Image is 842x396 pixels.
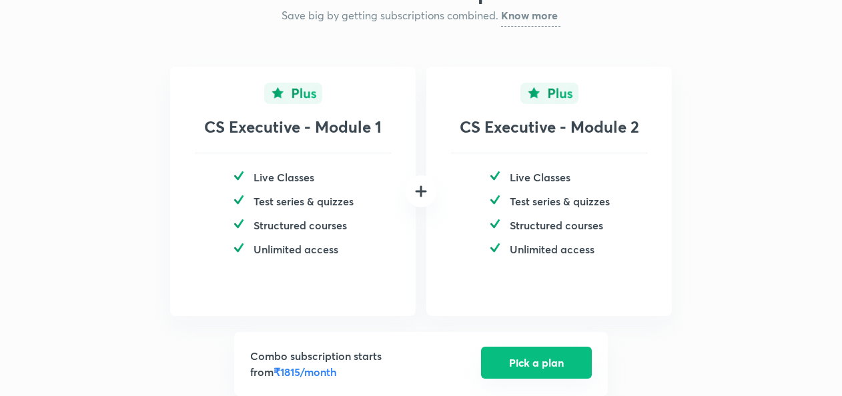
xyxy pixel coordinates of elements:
h5: Test series & quizzes [510,193,610,209]
h5: Know more [501,10,558,21]
h5: Live Classes [254,169,314,185]
img: - [488,217,502,231]
h5: Unlimited access [254,241,338,257]
img: - [520,83,578,104]
h5: Structured courses [254,217,347,233]
img: - [232,241,246,255]
button: Pick a plan [481,347,592,379]
img: - [232,217,246,231]
h5: Test series & quizzes [254,193,354,209]
h5: Combo subscription starts from [250,348,387,380]
img: - [232,193,246,207]
h5: Structured courses [510,217,603,233]
h5: Live Classes [510,169,570,185]
h5: Save big by getting subscriptions combined. [282,7,498,23]
img: - [488,193,502,207]
h3: CS Executive - Module 1 [170,117,416,137]
img: - [488,241,502,255]
img: - [232,169,246,183]
img: - [488,169,502,183]
h5: Unlimited access [510,241,594,257]
span: ₹1815/month [274,365,337,379]
h3: CS Executive - Module 2 [426,117,672,137]
img: - [264,83,322,104]
a: Know more [501,10,560,27]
